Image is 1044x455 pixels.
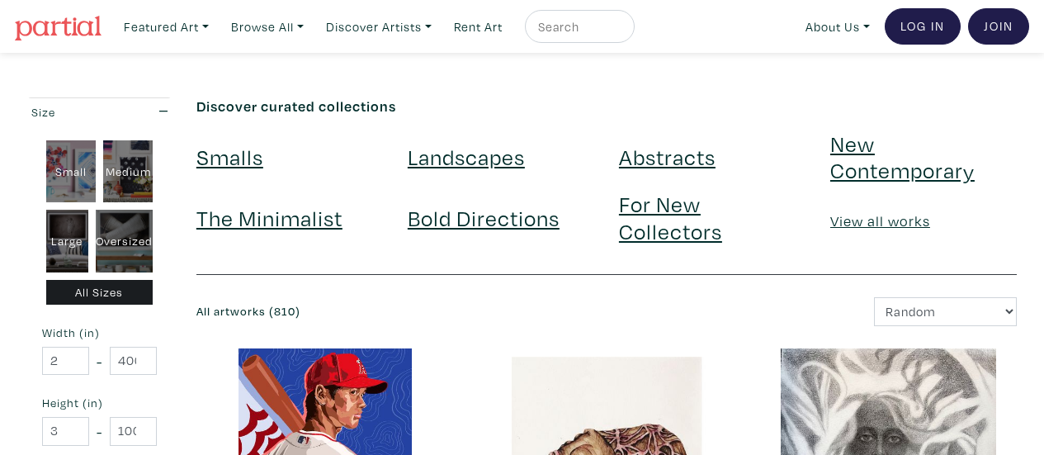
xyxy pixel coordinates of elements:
[196,142,263,171] a: Smalls
[798,10,877,44] a: About Us
[46,210,89,273] div: Large
[968,8,1029,45] a: Join
[97,420,102,443] span: -
[319,10,439,44] a: Discover Artists
[46,140,96,203] div: Small
[31,103,128,121] div: Size
[196,305,594,319] h6: All artworks (810)
[536,17,619,37] input: Search
[103,140,153,203] div: Medium
[408,142,525,171] a: Landscapes
[96,210,153,273] div: Oversized
[116,10,216,44] a: Featured Art
[885,8,961,45] a: Log In
[446,10,510,44] a: Rent Art
[46,280,154,306] div: All Sizes
[408,203,560,232] a: Bold Directions
[619,189,722,244] a: For New Collectors
[42,327,157,339] small: Width (in)
[224,10,311,44] a: Browse All
[830,129,975,184] a: New Contemporary
[196,203,342,232] a: The Minimalist
[42,397,157,409] small: Height (in)
[619,142,716,171] a: Abstracts
[830,211,930,230] a: View all works
[196,97,1017,116] h6: Discover curated collections
[97,350,102,372] span: -
[27,98,172,126] button: Size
